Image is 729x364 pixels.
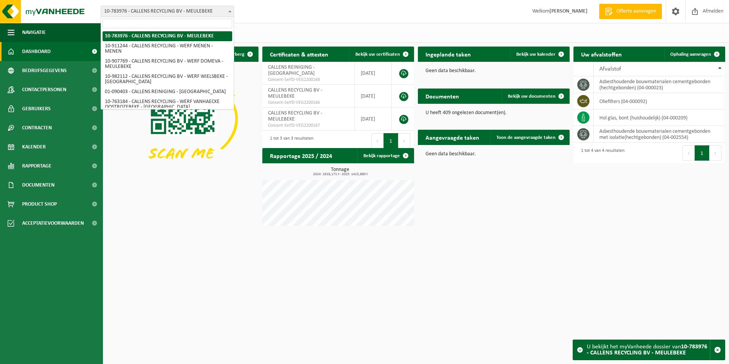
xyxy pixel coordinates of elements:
span: Bekijk uw documenten [508,94,556,99]
span: Contactpersonen [22,80,66,99]
span: Verberg [228,52,244,57]
div: U bekijkt het myVanheede dossier van [587,340,710,360]
button: Previous [371,133,384,148]
p: U heeft 409 ongelezen document(en). [426,110,562,116]
td: hol glas, bont (huishoudelijk) (04-000209) [594,110,725,126]
td: oliefilters (04-000092) [594,93,725,110]
span: CALLENS RECYCLING BV - MEULEBEKE [268,110,322,122]
button: Verberg [222,47,258,62]
strong: 10-783976 - CALLENS RECYCLING BV - MEULEBEKE [587,344,707,356]
td: asbesthoudende bouwmaterialen cementgebonden (hechtgebonden) (04-000023) [594,76,725,93]
td: [DATE] [355,62,392,85]
span: 10-783976 - CALLENS RECYCLING BV - MEULEBEKE [101,6,234,17]
span: Ophaling aanvragen [670,52,711,57]
span: Consent-SelfD-VEG2200167 [268,122,349,129]
button: Previous [682,145,695,161]
h2: Uw afvalstoffen [573,47,629,61]
span: Product Shop [22,195,57,214]
button: 1 [695,145,710,161]
span: Offerte aanvragen [615,8,658,15]
p: Geen data beschikbaar. [426,68,562,74]
h2: Certificaten & attesten [262,47,336,61]
span: Consent-SelfD-VEG2200166 [268,100,349,106]
iframe: chat widget [4,347,127,364]
button: Next [398,133,410,148]
strong: [PERSON_NAME] [549,8,588,14]
span: 2024: 1618,171 t - 2025: 1415,880 t [266,172,414,176]
li: 10-911244 - CALLENS RECYCLING - WERF MENEN - MENEN [103,41,232,56]
li: 10-982112 - CALLENS RECYCLING BV - WERF WIELSBEKE - [GEOGRAPHIC_DATA] [103,72,232,87]
button: Next [710,145,721,161]
p: Geen data beschikbaar. [426,151,562,157]
span: CALLENS RECYCLING BV - MEULEBEKE [268,87,322,99]
span: Toon de aangevraagde taken [496,135,556,140]
span: Bekijk uw kalender [516,52,556,57]
button: 1 [384,133,398,148]
h2: Documenten [418,89,467,103]
div: 1 tot 4 van 4 resultaten [577,145,625,161]
span: Kalender [22,137,46,156]
span: Afvalstof [599,66,621,72]
h2: Ingeplande taken [418,47,479,61]
a: Bekijk rapportage [357,148,413,163]
a: Bekijk uw documenten [502,89,569,104]
span: Bekijk uw certificaten [355,52,400,57]
span: Gebruikers [22,99,51,118]
h2: Rapportage 2025 / 2024 [262,148,340,163]
a: Bekijk uw certificaten [349,47,413,62]
a: Offerte aanvragen [599,4,662,19]
a: Toon de aangevraagde taken [490,130,569,145]
li: 10-783976 - CALLENS RECYCLING BV - MEULEBEKE [103,31,232,41]
td: [DATE] [355,85,392,108]
li: 10-907769 - CALLENS RECYCLING BV - WERF DOMEVA - MEULEBEKE [103,56,232,72]
a: Bekijk uw kalender [510,47,569,62]
td: asbesthoudende bouwmaterialen cementgebonden met isolatie(hechtgebonden) (04-002554) [594,126,725,143]
h3: Tonnage [266,167,414,176]
span: CALLENS REINIGING - [GEOGRAPHIC_DATA] [268,64,315,76]
h2: Aangevraagde taken [418,130,487,145]
span: Contracten [22,118,52,137]
span: Consent-SelfD-VEG2200168 [268,77,349,83]
td: [DATE] [355,108,392,130]
div: 1 tot 3 van 3 resultaten [266,132,313,149]
span: Documenten [22,176,55,195]
span: Navigatie [22,23,46,42]
span: Acceptatievoorwaarden [22,214,84,233]
span: Dashboard [22,42,51,61]
img: Download de VHEPlus App [107,62,259,176]
li: 01-090403 - CALLENS REINIGING - [GEOGRAPHIC_DATA] [103,87,232,97]
span: Bedrijfsgegevens [22,61,67,80]
li: 10-763184 - CALLENS RECYCLING - WERF VANHAECKE OOSTROZEBEKE - [GEOGRAPHIC_DATA] [103,97,232,112]
span: Rapportage [22,156,51,176]
a: Ophaling aanvragen [664,47,724,62]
